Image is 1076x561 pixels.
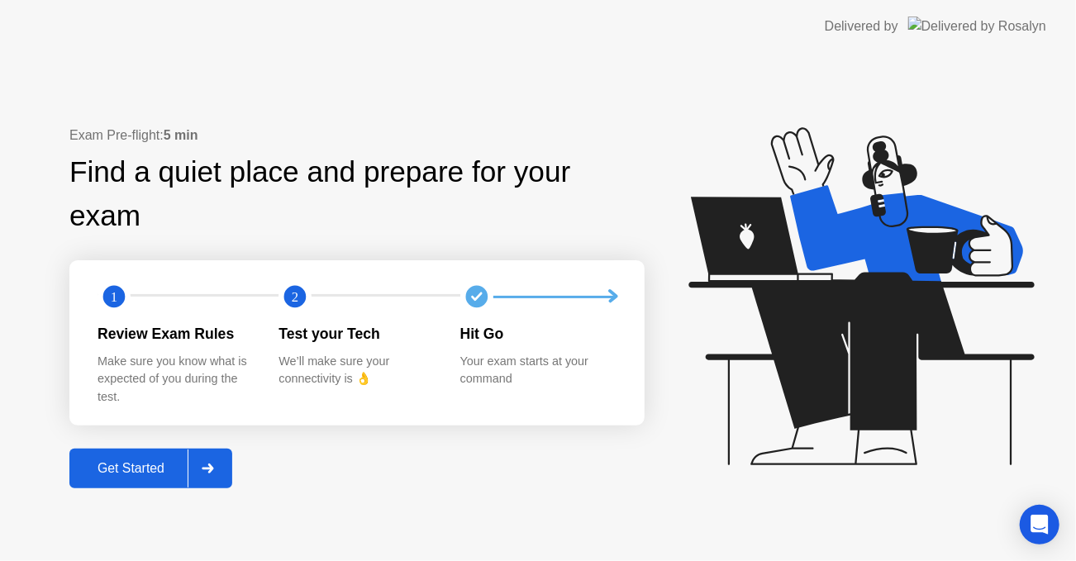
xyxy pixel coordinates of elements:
[1020,505,1059,544] div: Open Intercom Messenger
[825,17,898,36] div: Delivered by
[98,323,252,345] div: Review Exam Rules
[98,353,252,406] div: Make sure you know what is expected of you during the test.
[164,128,198,142] b: 5 min
[279,323,433,345] div: Test your Tech
[69,150,645,238] div: Find a quiet place and prepare for your exam
[111,289,117,305] text: 1
[292,289,298,305] text: 2
[279,353,433,388] div: We’ll make sure your connectivity is 👌
[460,323,615,345] div: Hit Go
[908,17,1046,36] img: Delivered by Rosalyn
[460,353,615,388] div: Your exam starts at your command
[74,461,188,476] div: Get Started
[69,449,232,488] button: Get Started
[69,126,645,145] div: Exam Pre-flight:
